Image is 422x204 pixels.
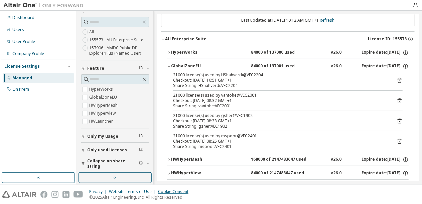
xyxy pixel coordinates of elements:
[81,156,149,171] button: Collapse on share string
[89,101,119,109] label: HWHyperMesh
[87,134,118,139] span: Only my usage
[51,191,58,198] img: instagram.svg
[173,124,387,129] div: Share String: gsher:VEC1902
[87,158,139,169] span: Collapse on share string
[331,50,342,56] div: v26.0
[89,93,118,101] label: GlobalZoneEU
[139,161,143,166] span: Clear filter
[74,191,83,198] img: youtube.svg
[251,50,311,56] div: 84000 of 137000 used
[158,189,192,194] div: Cookie Consent
[81,143,149,157] button: Only used licenses
[173,78,387,83] div: Checkout: [DATE] 16:51 GMT+1
[139,66,143,71] span: Clear filter
[173,139,387,144] div: Checkout: [DATE] 08:25 GMT+1
[167,45,409,60] button: HyperWorks84000 of 137000 usedv26.0Expire date:[DATE]
[251,170,311,176] div: 84000 of 2147483647 used
[4,64,40,69] div: License Settings
[12,51,44,56] div: Company Profile
[173,72,387,78] div: 21000 license(s) used by HShahverdi@VEC2204
[109,189,158,194] div: Website Terms of Use
[331,157,342,163] div: v26.0
[89,189,109,194] div: Privacy
[89,36,145,44] label: 155573 - AU Enterprise Suite
[62,191,69,198] img: linkedin.svg
[89,85,114,93] label: HyperWorks
[167,180,409,194] button: HWLauncher1000 of 2147483647 usedv26.0Expire date:[DATE]
[139,147,143,153] span: Clear filter
[362,170,409,176] div: Expire date: [DATE]
[173,83,387,88] div: Share String: HShahverdi:VEC2204
[362,63,409,69] div: Expire date: [DATE]
[12,27,24,32] div: Users
[173,113,387,118] div: 21000 license(s) used by gsher@VEC1902
[167,152,409,167] button: HWHyperMesh168000 of 2147483647 usedv26.0Expire date:[DATE]
[251,157,311,163] div: 168000 of 2147483647 used
[161,13,415,27] div: Last updated at: [DATE] 10:12 AM GMT+1
[368,36,407,42] span: License ID: 155573
[320,17,334,23] a: Refresh
[89,194,192,200] p: © 2025 Altair Engineering, Inc. All Rights Reserved.
[89,117,114,125] label: HWLauncher
[171,63,231,69] div: GlobalZoneEU
[81,129,149,144] button: Only my usage
[167,59,409,74] button: GlobalZoneEU84000 of 137001 usedv26.0Expire date:[DATE]
[12,15,34,20] div: Dashboard
[167,166,409,181] button: HWHyperView84000 of 2147483647 usedv26.0Expire date:[DATE]
[87,66,104,71] span: Feature
[161,32,415,46] button: AU Enterprise SuiteLicense ID: 155573
[173,133,387,139] div: 21000 license(s) used by mspoor@VEC2401
[12,39,35,44] div: User Profile
[139,134,143,139] span: Clear filter
[89,28,95,36] label: All
[89,44,149,57] label: 157906 - AMDC Public DB ExplorerPlus (Named User)
[81,61,149,76] button: Feature
[362,157,409,163] div: Expire date: [DATE]
[2,191,36,198] img: altair_logo.svg
[89,109,117,117] label: HWHyperView
[173,98,387,103] div: Checkout: [DATE] 08:32 GMT+1
[3,2,87,9] img: Altair One
[171,50,231,56] div: HyperWorks
[251,63,311,69] div: 84000 of 137001 used
[87,147,127,153] span: Only used licenses
[40,191,47,198] img: facebook.svg
[331,170,342,176] div: v26.0
[12,87,29,92] div: On Prem
[171,157,231,163] div: HWHyperMesh
[12,75,32,81] div: Managed
[165,36,206,42] div: AU Enterprise Suite
[173,118,387,124] div: Checkout: [DATE] 08:33 GMT+1
[362,50,409,56] div: Expire date: [DATE]
[331,63,342,69] div: v26.0
[173,93,387,98] div: 21000 license(s) used by vantohe@VEC2001
[173,103,387,109] div: Share String: vantohe:VEC2001
[171,170,231,176] div: HWHyperView
[173,144,387,149] div: Share String: mspoor:VEC2401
